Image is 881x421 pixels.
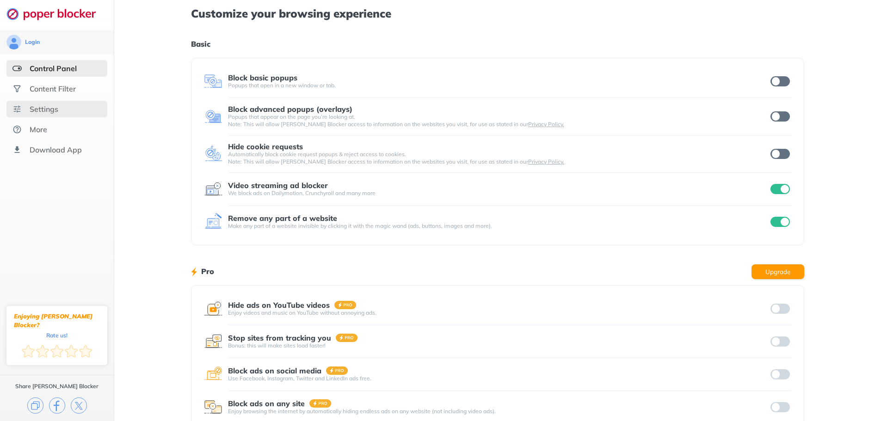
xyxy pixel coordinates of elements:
[204,365,222,384] img: feature icon
[228,334,331,342] div: Stop sites from tracking you
[228,399,305,408] div: Block ads on any site
[228,73,297,82] div: Block basic popups
[228,82,769,89] div: Popups that open in a new window or tab.
[326,366,348,375] img: pro-badge.svg
[191,7,804,19] h1: Customize your browsing experience
[204,72,222,91] img: feature icon
[204,145,222,163] img: feature icon
[228,181,328,189] div: Video streaming ad blocker
[228,151,769,165] div: Automatically block cookie request popups & reject access to cookies. Note: This will allow [PERS...
[6,35,21,49] img: avatar.svg
[752,264,804,279] button: Upgrade
[49,397,65,414] img: facebook.svg
[228,301,330,309] div: Hide ads on YouTube videos
[228,214,337,222] div: Remove any part of a website
[228,105,352,113] div: Block advanced popups (overlays)
[14,312,100,329] div: Enjoying [PERSON_NAME] Blocker?
[228,366,321,375] div: Block ads on social media
[228,342,769,349] div: Bonus: this will make sites load faster!
[228,222,769,230] div: Make any part of a website invisible by clicking it with the magic wand (ads, buttons, images and...
[30,145,82,154] div: Download App
[191,38,804,50] h1: Basic
[204,299,222,318] img: feature icon
[228,408,769,415] div: Enjoy browsing the internet by automatically hiding endless ads on any website (not including vid...
[228,189,769,197] div: We block ads on Dailymotion, Crunchyroll and many more
[30,125,47,134] div: More
[27,397,43,414] img: copy.svg
[30,104,58,114] div: Settings
[309,399,332,408] img: pro-badge.svg
[12,104,22,114] img: settings.svg
[15,383,99,390] div: Share [PERSON_NAME] Blocker
[336,334,358,342] img: pro-badge.svg
[71,397,87,414] img: x.svg
[334,301,357,309] img: pro-badge.svg
[228,309,769,317] div: Enjoy videos and music on YouTube without annoying ads.
[204,107,222,126] img: feature icon
[204,180,222,198] img: feature icon
[201,265,214,277] h1: Pro
[46,333,68,337] div: Rate us!
[528,121,564,128] a: Privacy Policy.
[528,158,564,165] a: Privacy Policy.
[25,38,40,46] div: Login
[30,64,77,73] div: Control Panel
[191,266,197,277] img: lighting bolt
[228,113,769,128] div: Popups that appear on the page you’re looking at. Note: This will allow [PERSON_NAME] Blocker acc...
[6,7,106,20] img: logo-webpage.svg
[228,375,769,382] div: Use Facebook, Instagram, Twitter and LinkedIn ads free.
[12,84,22,93] img: social.svg
[204,213,222,231] img: feature icon
[12,125,22,134] img: about.svg
[12,145,22,154] img: download-app.svg
[204,398,222,416] img: feature icon
[12,64,22,73] img: features-selected.svg
[204,332,222,351] img: feature icon
[30,84,76,93] div: Content Filter
[228,142,303,151] div: Hide cookie requests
